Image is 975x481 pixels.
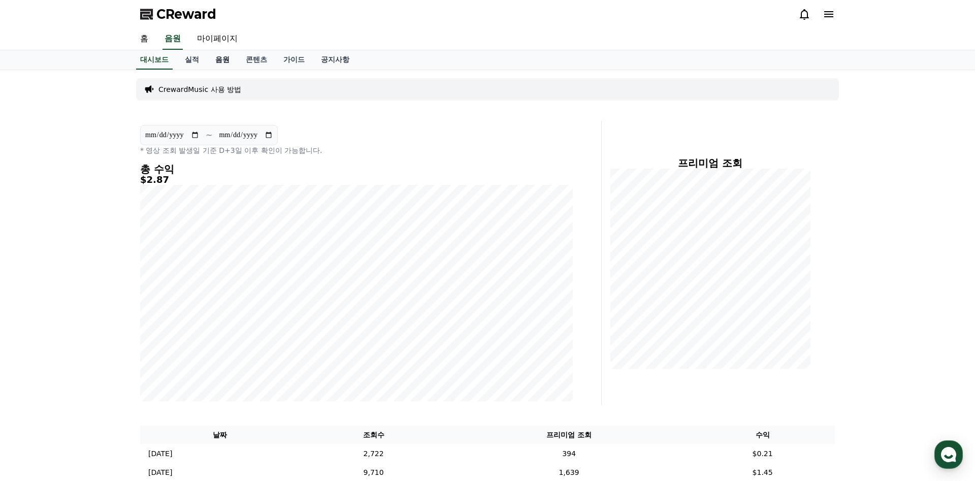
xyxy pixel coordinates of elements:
[207,50,238,70] a: 음원
[162,28,183,50] a: 음원
[3,322,67,347] a: 홈
[148,448,172,459] p: [DATE]
[448,426,690,444] th: 프리미엄 조회
[140,6,216,22] a: CReward
[93,338,105,346] span: 대화
[299,426,447,444] th: 조회수
[157,337,169,345] span: 설정
[131,322,195,347] a: 설정
[158,84,241,94] a: CrewardMusic 사용 방법
[299,444,447,463] td: 2,722
[206,129,212,141] p: ~
[140,145,573,155] p: * 영상 조회 발생일 기준 D+3일 이후 확인이 가능합니다.
[140,426,299,444] th: 날짜
[148,467,172,478] p: [DATE]
[690,444,835,463] td: $0.21
[140,164,573,175] h4: 총 수익
[32,337,38,345] span: 홈
[67,322,131,347] a: 대화
[690,426,835,444] th: 수익
[189,28,246,50] a: 마이페이지
[448,444,690,463] td: 394
[177,50,207,70] a: 실적
[136,50,173,70] a: 대시보드
[238,50,275,70] a: 콘텐츠
[275,50,313,70] a: 가이드
[140,175,573,185] h5: $2.87
[156,6,216,22] span: CReward
[132,28,156,50] a: 홈
[610,157,810,169] h4: 프리미엄 조회
[313,50,357,70] a: 공지사항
